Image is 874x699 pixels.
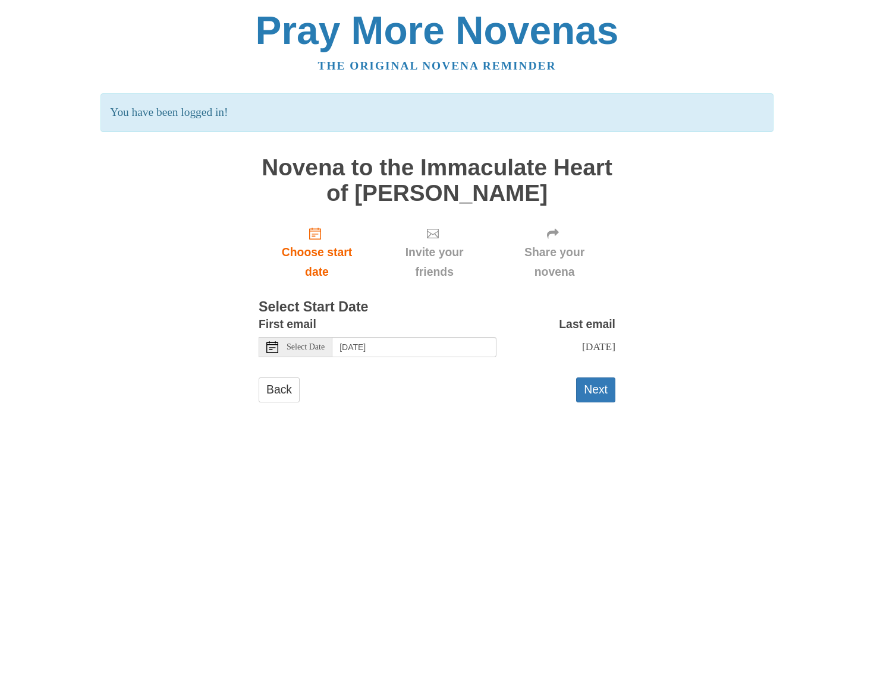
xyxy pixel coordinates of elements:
span: Invite your friends [387,243,482,282]
a: The original novena reminder [318,59,557,72]
a: Back [259,377,300,402]
a: Pray More Novenas [256,8,619,52]
div: Click "Next" to confirm your start date first. [493,218,615,288]
span: [DATE] [582,341,615,352]
h3: Select Start Date [259,300,615,315]
p: You have been logged in! [100,93,773,132]
span: Choose start date [271,243,363,282]
div: Click "Next" to confirm your start date first. [375,218,493,288]
h1: Novena to the Immaculate Heart of [PERSON_NAME] [259,155,615,206]
label: First email [259,314,316,334]
button: Next [576,377,615,402]
span: Select Date [287,343,325,351]
a: Choose start date [259,218,375,288]
span: Share your novena [505,243,603,282]
label: Last email [559,314,615,334]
